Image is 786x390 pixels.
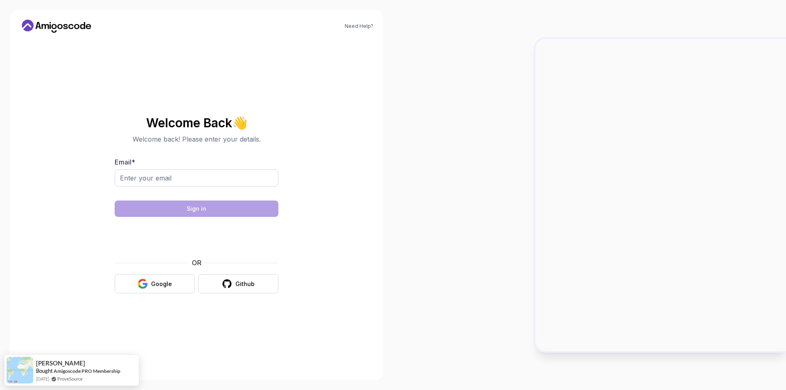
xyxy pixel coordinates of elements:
[54,368,120,374] a: Amigoscode PRO Membership
[115,274,195,293] button: Google
[135,222,258,253] iframe: Widget containing checkbox for hCaptcha security challenge
[57,376,83,381] a: ProveSource
[115,201,278,217] button: Sign in
[535,39,786,351] img: Amigoscode Dashboard
[115,158,135,166] label: Email *
[7,357,33,383] img: provesource social proof notification image
[36,360,85,367] span: [PERSON_NAME]
[187,205,206,213] div: Sign in
[20,20,93,33] a: Home link
[345,23,373,29] a: Need Help?
[115,134,278,144] p: Welcome back! Please enter your details.
[198,274,278,293] button: Github
[115,116,278,129] h2: Welcome Back
[232,116,247,129] span: 👋
[235,280,255,288] div: Github
[36,367,53,374] span: Bought
[115,169,278,187] input: Enter your email
[151,280,172,288] div: Google
[192,258,201,268] p: OR
[36,375,49,382] span: [DATE]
